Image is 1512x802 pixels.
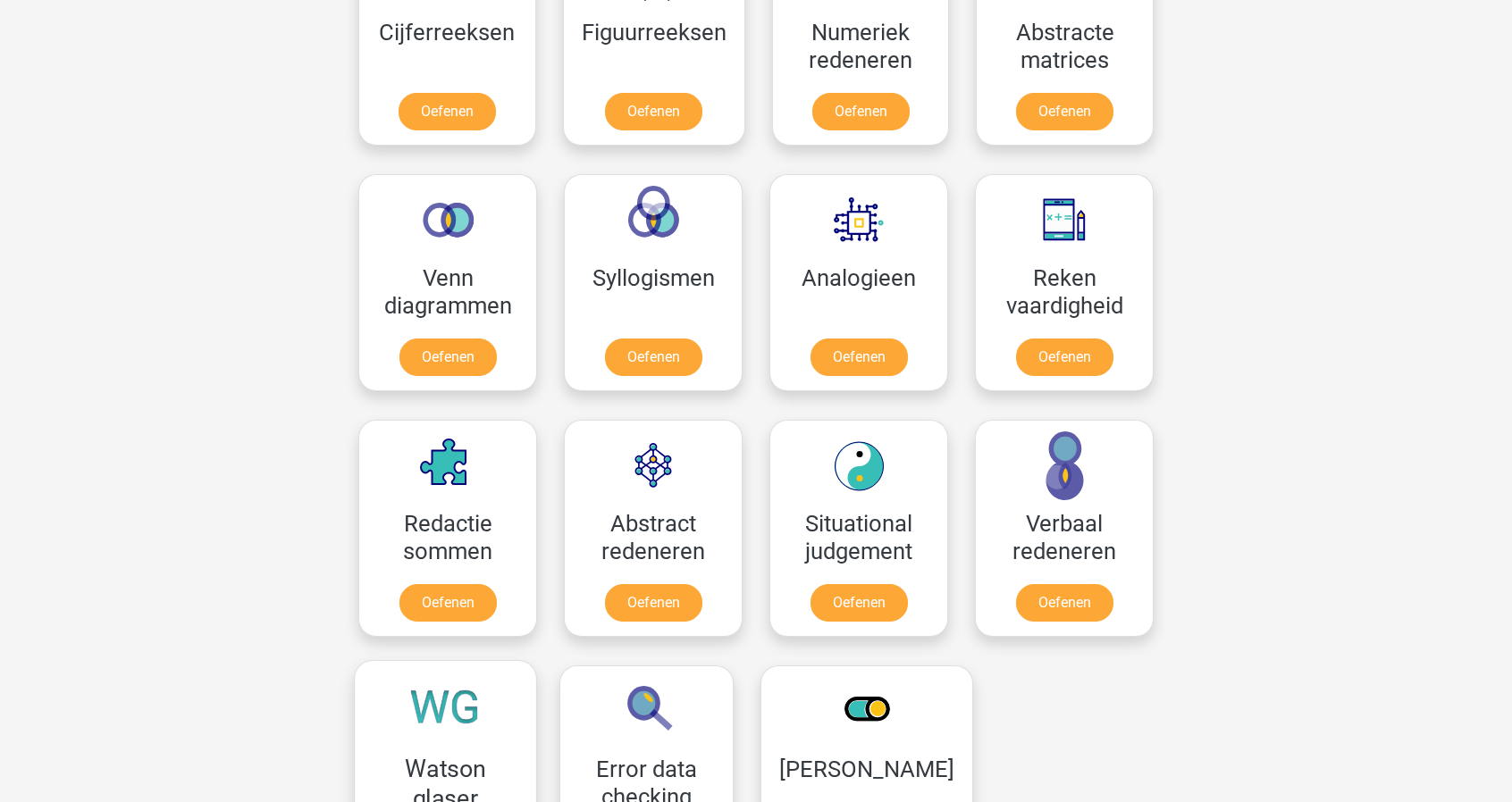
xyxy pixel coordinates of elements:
[605,338,702,376] a: Oefenen
[1016,338,1113,376] a: Oefenen
[399,338,497,376] a: Oefenen
[1016,584,1113,622] a: Oefenen
[605,93,702,130] a: Oefenen
[1016,93,1113,130] a: Oefenen
[605,584,702,622] a: Oefenen
[811,584,908,622] a: Oefenen
[399,93,496,130] a: Oefenen
[399,584,497,622] a: Oefenen
[811,338,908,376] a: Oefenen
[812,93,910,130] a: Oefenen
